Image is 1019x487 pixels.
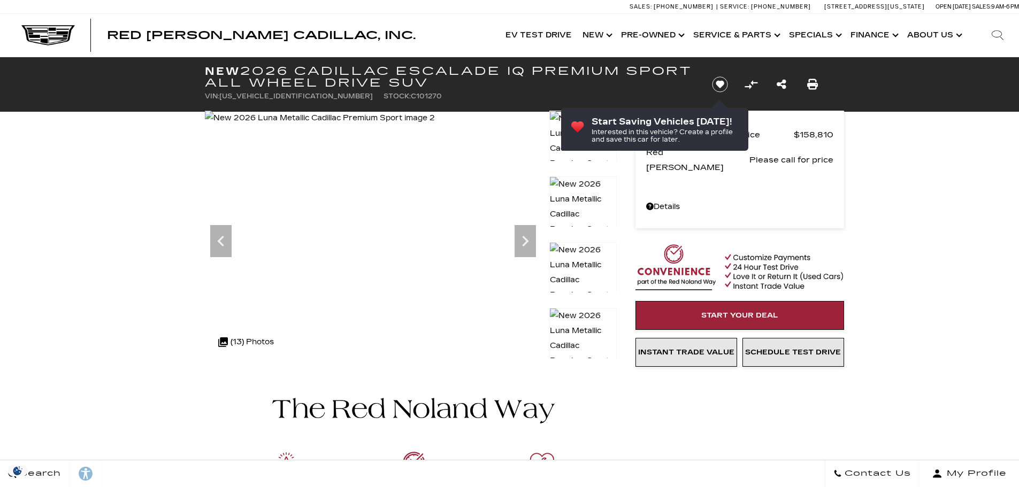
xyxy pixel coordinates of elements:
a: Pre-Owned [616,14,688,57]
span: Red [PERSON_NAME] Cadillac, Inc. [107,29,416,42]
span: VIN: [205,92,219,100]
a: Red [PERSON_NAME] Please call for price [646,145,833,175]
span: C101270 [411,92,442,100]
span: Schedule Test Drive [745,348,841,357]
span: Stock: [384,92,411,100]
span: Search [17,466,61,481]
a: Sales: [PHONE_NUMBER] [630,4,716,10]
span: Please call for price [749,152,833,167]
a: Schedule Test Drive [742,338,844,367]
img: New 2026 Luna Metallic Cadillac Premium Sport image 2 [549,111,617,187]
a: Finance [845,14,902,57]
img: New 2026 Luna Metallic Cadillac Premium Sport image 3 [549,176,617,252]
a: MSRP - Total Vehicle Price $158,810 [646,127,833,142]
a: Share this New 2026 Cadillac ESCALADE IQ Premium Sport All Wheel Drive SUV [777,77,786,92]
span: $158,810 [794,127,833,142]
img: Cadillac Dark Logo with Cadillac White Text [21,25,75,45]
span: [US_VEHICLE_IDENTIFICATION_NUMBER] [219,92,373,100]
img: Opt-Out Icon [5,465,30,476]
a: Service: [PHONE_NUMBER] [716,4,814,10]
span: My Profile [943,466,1007,481]
button: Compare Vehicle [743,76,759,92]
strong: New [205,65,240,78]
a: Instant Trade Value [635,338,737,367]
a: New [577,14,616,57]
span: Service: [720,3,749,10]
span: Contact Us [842,466,911,481]
section: Click to Open Cookie Consent Modal [5,465,30,476]
span: MSRP - Total Vehicle Price [646,127,794,142]
div: Next [515,225,536,257]
div: (13) Photos [213,329,279,355]
span: Red [PERSON_NAME] [646,145,749,175]
span: Sales: [972,3,991,10]
a: [STREET_ADDRESS][US_STATE] [824,3,925,10]
span: Sales: [630,3,652,10]
a: About Us [902,14,966,57]
span: Start Your Deal [701,311,778,320]
img: New 2026 Luna Metallic Cadillac Premium Sport image 4 [549,242,617,318]
span: Instant Trade Value [638,348,734,357]
a: EV Test Drive [500,14,577,57]
img: New 2026 Luna Metallic Cadillac Premium Sport image 5 [549,308,617,384]
a: Service & Parts [688,14,784,57]
a: Details [646,199,833,214]
a: Specials [784,14,845,57]
span: Open [DATE] [936,3,971,10]
img: New 2026 Luna Metallic Cadillac Premium Sport image 2 [205,111,435,126]
h1: 2026 Cadillac ESCALADE IQ Premium Sport All Wheel Drive SUV [205,65,694,89]
a: Red [PERSON_NAME] Cadillac, Inc. [107,30,416,41]
span: 9 AM-6 PM [991,3,1019,10]
a: Print this New 2026 Cadillac ESCALADE IQ Premium Sport All Wheel Drive SUV [807,77,818,92]
button: Open user profile menu [920,460,1019,487]
button: Save vehicle [708,76,732,93]
a: Contact Us [825,460,920,487]
a: Start Your Deal [635,301,844,330]
div: Previous [210,225,232,257]
span: [PHONE_NUMBER] [751,3,811,10]
span: [PHONE_NUMBER] [654,3,714,10]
